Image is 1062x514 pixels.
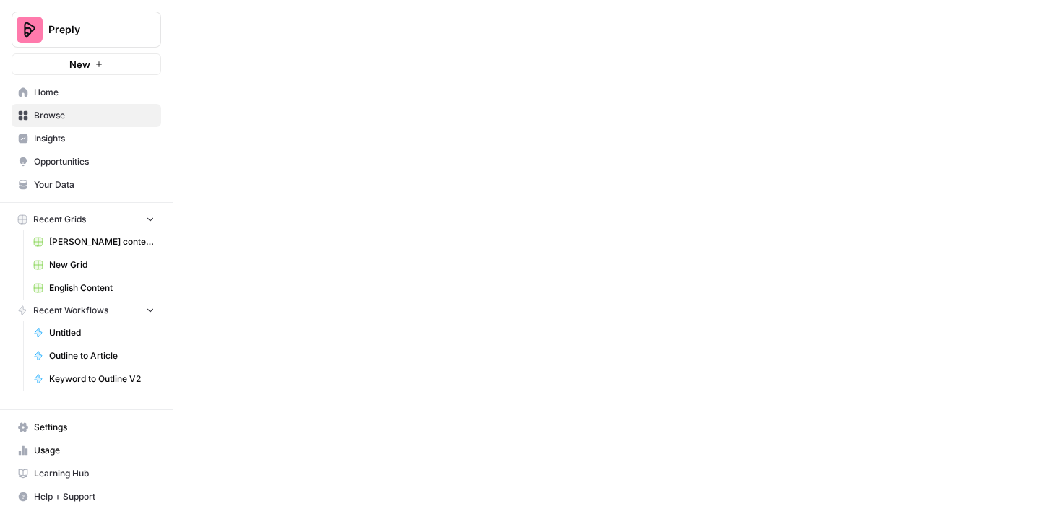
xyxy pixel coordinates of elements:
span: Your Data [34,178,155,191]
a: Your Data [12,173,161,196]
span: Learning Hub [34,467,155,480]
span: Usage [34,444,155,457]
a: English Content [27,276,161,300]
span: New [69,57,90,71]
button: Help + Support [12,485,161,508]
a: New Grid [27,253,161,276]
a: Keyword to Outline V2 [27,367,161,391]
span: Recent Workflows [33,304,108,317]
span: English Content [49,282,155,295]
span: New Grid [49,258,155,271]
span: Opportunities [34,155,155,168]
span: Outline to Article [49,349,155,362]
button: Recent Grids [12,209,161,230]
a: Home [12,81,161,104]
span: Settings [34,421,155,434]
span: [PERSON_NAME] content interlinking test - new content [49,235,155,248]
span: Home [34,86,155,99]
a: Usage [12,439,161,462]
img: Preply Logo [17,17,43,43]
a: [PERSON_NAME] content interlinking test - new content [27,230,161,253]
button: Recent Workflows [12,300,161,321]
a: Settings [12,416,161,439]
span: Browse [34,109,155,122]
span: Help + Support [34,490,155,503]
span: Keyword to Outline V2 [49,373,155,385]
a: Browse [12,104,161,127]
span: Insights [34,132,155,145]
button: New [12,53,161,75]
span: Recent Grids [33,213,86,226]
a: Insights [12,127,161,150]
a: Opportunities [12,150,161,173]
a: Outline to Article [27,344,161,367]
a: Learning Hub [12,462,161,485]
a: Untitled [27,321,161,344]
span: Untitled [49,326,155,339]
span: Preply [48,22,136,37]
button: Workspace: Preply [12,12,161,48]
